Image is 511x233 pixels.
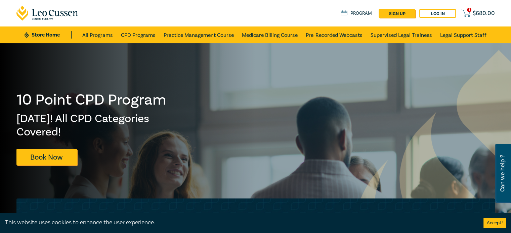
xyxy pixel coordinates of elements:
a: Pre-Recorded Webcasts [306,26,363,43]
span: 1 [467,8,471,12]
div: This website uses cookies to enhance the user experience. [5,218,473,227]
a: Store Home [25,31,71,39]
span: Can we help ? [499,148,506,199]
a: Legal Support Staff [440,26,486,43]
button: Accept cookies [483,218,506,228]
a: Medicare Billing Course [242,26,298,43]
a: All Programs [82,26,113,43]
span: $ 680.00 [473,10,495,17]
h1: 10 Point CPD Program [16,91,167,109]
a: Log in [419,9,456,18]
h2: [DATE]! All CPD Categories Covered! [16,112,167,139]
a: sign up [379,9,415,18]
a: Program [341,10,372,17]
a: Supervised Legal Trainees [371,26,432,43]
a: Practice Management Course [164,26,234,43]
a: CPD Programs [121,26,156,43]
a: Book Now [16,149,77,165]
